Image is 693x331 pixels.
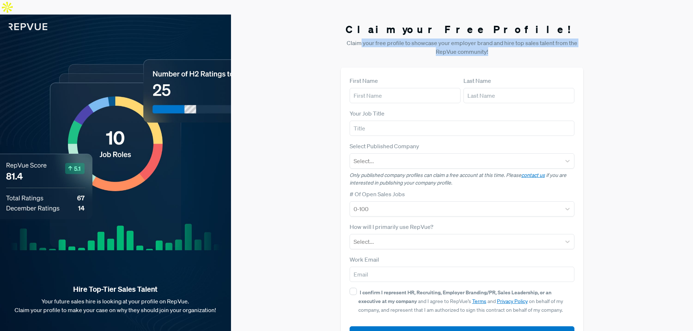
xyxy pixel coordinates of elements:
a: Terms [472,298,486,304]
label: Work Email [350,255,379,264]
strong: Hire Top-Tier Sales Talent [12,284,219,294]
input: Title [350,121,575,136]
label: First Name [350,76,378,85]
p: Only published company profiles can claim a free account at this time. Please if you are interest... [350,171,575,187]
p: Your future sales hire is looking at your profile on RepVue. Claim your profile to make your case... [12,297,219,314]
label: Your Job Title [350,109,385,118]
input: Last Name [463,88,574,103]
a: Privacy Policy [497,298,528,304]
label: Last Name [463,76,491,85]
input: First Name [350,88,461,103]
input: Email [350,267,575,282]
span: and I agree to RepVue’s and on behalf of my company, and represent that I am authorized to sign t... [358,289,563,313]
a: contact us [521,172,545,178]
p: Claim your free profile to showcase your employer brand and hire top sales talent from the RepVue... [341,39,584,56]
h3: Claim your Free Profile! [341,23,584,36]
label: How will I primarily use RepVue? [350,222,433,231]
label: # Of Open Sales Jobs [350,190,405,198]
label: Select Published Company [350,142,419,150]
strong: I confirm I represent HR, Recruiting, Employer Branding/PR, Sales Leadership, or an executive at ... [358,289,551,304]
